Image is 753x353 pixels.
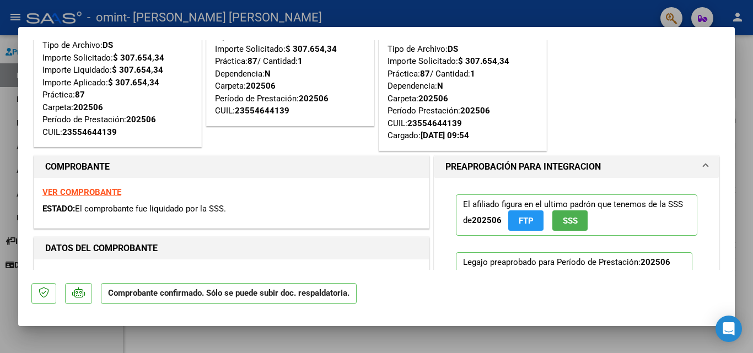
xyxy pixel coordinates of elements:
[445,160,601,173] h1: PREAPROBACIÓN PARA INTEGRACION
[62,126,117,139] div: 23554644139
[45,243,158,253] strong: DATOS DEL COMPROBANTE
[472,215,502,225] strong: 202506
[112,65,163,75] strong: $ 307.654,34
[235,105,289,117] div: 23554644139
[470,69,475,79] strong: 1
[101,283,357,305] p: Comprobante confirmado. Sólo se puede subir doc. respaldatoria.
[75,90,85,100] strong: 87
[73,102,103,112] strong: 202506
[508,210,544,231] button: FTP
[248,56,257,66] strong: 87
[298,56,303,66] strong: 1
[407,117,462,130] div: 23554644139
[421,131,469,140] strong: [DATE] 09:54
[286,44,337,54] strong: $ 307.654,34
[246,81,276,91] strong: 202506
[45,161,110,172] strong: COMPROBANTE
[463,268,540,280] div: Ver Legajo Asociado
[42,204,75,214] span: ESTADO:
[437,81,443,91] strong: N
[458,56,509,66] strong: $ 307.654,34
[299,94,329,104] strong: 202506
[42,187,121,197] a: VER COMPROBANTE
[108,78,159,88] strong: $ 307.654,34
[563,216,578,226] span: SSS
[215,30,365,117] div: Tipo de Archivo: Importe Solicitado: Práctica: / Cantidad: Dependencia: Carpeta: Período de Prest...
[460,106,490,116] strong: 202506
[519,216,534,226] span: FTP
[75,204,226,214] span: El comprobante fue liquidado por la SSS.
[448,44,458,54] strong: DS
[716,316,742,342] div: Open Intercom Messenger
[388,30,538,142] div: Tipo de Archivo: Importe Solicitado: Práctica: / Cantidad: Dependencia: Carpeta: Período Prestaci...
[42,39,193,138] div: Tipo de Archivo: Importe Solicitado: Importe Liquidado: Importe Aplicado: Práctica: Carpeta: Perí...
[420,69,430,79] strong: 87
[418,94,448,104] strong: 202506
[552,210,588,231] button: SSS
[103,40,113,50] strong: DS
[265,69,271,79] strong: N
[641,257,670,267] strong: 202506
[113,53,164,63] strong: $ 307.654,34
[126,115,156,124] strong: 202506
[434,156,719,178] mat-expansion-panel-header: PREAPROBACIÓN PARA INTEGRACION
[456,194,697,236] p: El afiliado figura en el ultimo padrón que tenemos de la SSS de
